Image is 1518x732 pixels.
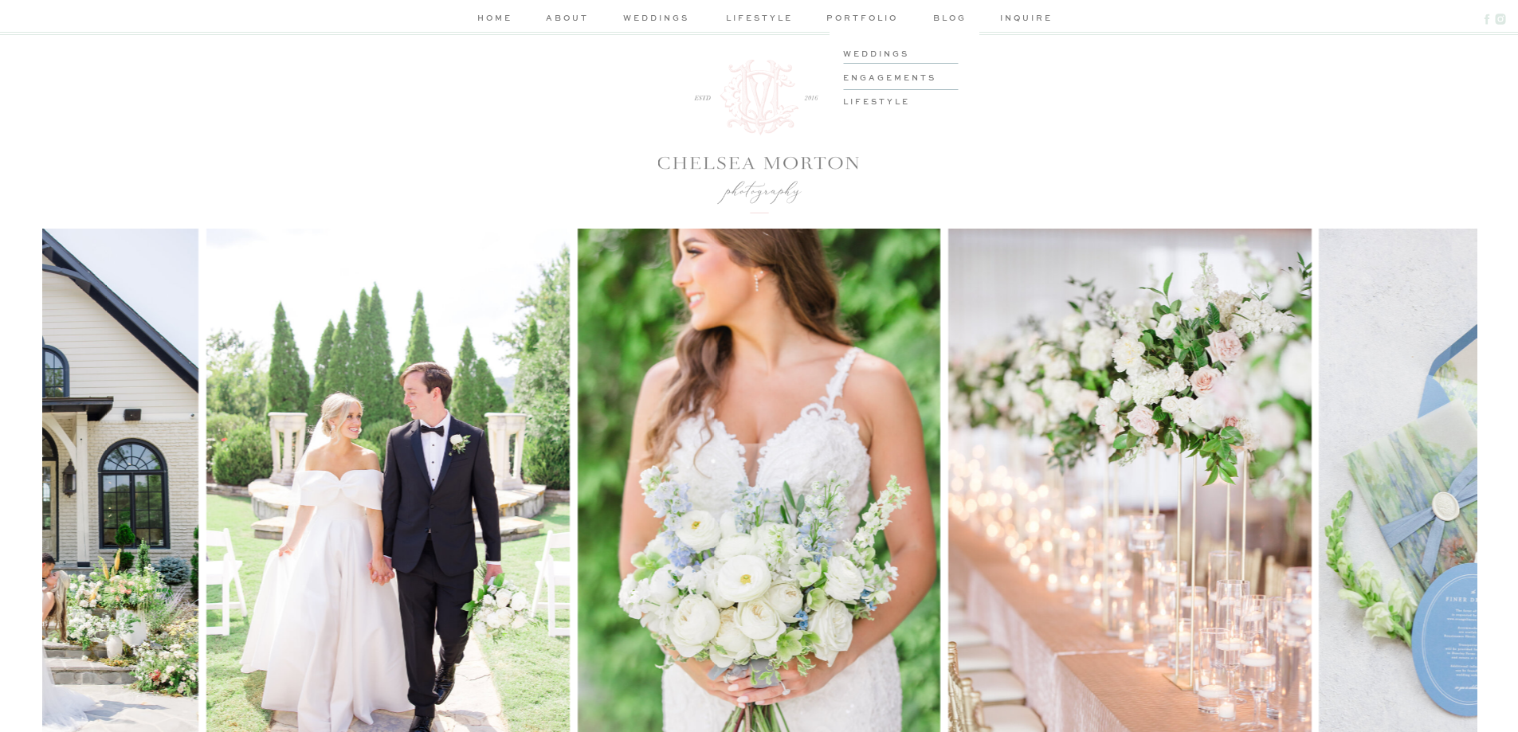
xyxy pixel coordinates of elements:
[825,11,900,28] a: portfolio
[928,11,973,28] a: blog
[843,95,963,107] a: lifestyle
[722,11,798,28] a: lifestyle
[1000,11,1045,28] a: inquire
[474,11,516,28] a: home
[843,71,963,83] a: engagements
[618,11,694,28] a: weddings
[543,11,591,28] a: about
[843,47,963,59] a: weddings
